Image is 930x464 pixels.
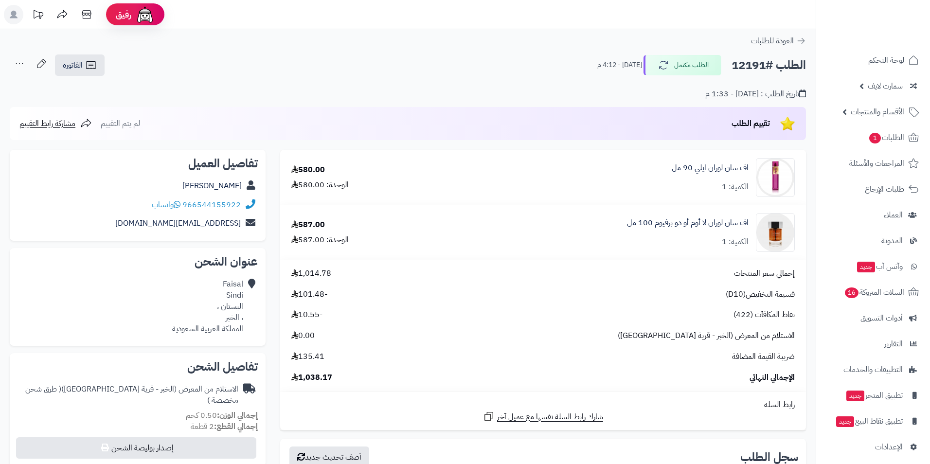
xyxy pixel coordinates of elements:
a: العملاء [822,203,924,227]
span: جديد [846,391,864,401]
a: شارك رابط السلة نفسها مع عميل آخر [483,410,603,423]
h2: تفاصيل الشحن [18,361,258,373]
span: قسيمة التخفيض(D10) [726,289,795,300]
strong: إجمالي الوزن: [217,410,258,421]
span: تقييم الطلب [732,118,770,129]
a: اف سان لوران ايلي 90 مل [672,162,749,174]
button: الطلب مكتمل [644,55,721,75]
span: سمارت لايف [868,79,903,93]
a: طلبات الإرجاع [822,178,924,201]
img: logo-2.png [864,27,921,48]
a: العودة للطلبات [751,35,806,47]
span: -10.55 [291,309,322,321]
span: ( طرق شحن مخصصة ) [25,383,238,406]
span: نقاط المكافآت (422) [733,309,795,321]
a: التقارير [822,332,924,356]
span: وآتس آب [856,260,903,273]
a: السلات المتروكة16 [822,281,924,304]
span: الإجمالي النهائي [750,372,795,383]
a: المراجعات والأسئلة [822,152,924,175]
span: 0.00 [291,330,315,341]
span: 135.41 [291,351,324,362]
span: تطبيق نقاط البيع [835,414,903,428]
a: الطلبات1 [822,126,924,149]
a: [PERSON_NAME] [182,180,242,192]
span: العودة للطلبات [751,35,794,47]
a: التطبيقات والخدمات [822,358,924,381]
small: [DATE] - 4:12 م [597,60,642,70]
span: الاستلام من المعرض (الخبر - قرية [GEOGRAPHIC_DATA]) [618,330,795,341]
a: 966544155922 [182,199,241,211]
div: رابط السلة [284,399,802,410]
a: تطبيق المتجرجديد [822,384,924,407]
span: تطبيق المتجر [845,389,903,402]
span: رفيق [116,9,131,20]
span: التقارير [884,337,903,351]
a: مشاركة رابط التقييم [19,118,92,129]
span: لم يتم التقييم [101,118,140,129]
button: إصدار بوليصة الشحن [16,437,256,459]
span: طلبات الإرجاع [865,182,904,196]
div: الكمية: 1 [722,236,749,248]
span: 16 [845,287,858,298]
span: مشاركة رابط التقييم [19,118,75,129]
img: ai-face.png [135,5,155,24]
div: تاريخ الطلب : [DATE] - 1:33 م [705,89,806,100]
span: لوحة التحكم [868,54,904,67]
a: الإعدادات [822,435,924,459]
span: التطبيقات والخدمات [843,363,903,376]
strong: إجمالي القطع: [214,421,258,432]
img: golden_scent_perfume_ysl_elle_eau_de_parfum-90x90.jpg [756,158,794,197]
a: [EMAIL_ADDRESS][DOMAIN_NAME] [115,217,241,229]
h2: عنوان الشحن [18,256,258,268]
span: أدوات التسويق [860,311,903,325]
a: اف سان لوران لا أوم أو دو برفيوم 100 مل [627,217,749,229]
a: أدوات التسويق [822,306,924,330]
span: 1,038.17 [291,372,332,383]
div: الوحدة: 587.00 [291,234,349,246]
h2: الطلب #12191 [732,55,806,75]
div: 580.00 [291,164,325,176]
div: الاستلام من المعرض (الخبر - قرية [GEOGRAPHIC_DATA]) [18,384,238,406]
span: الإعدادات [875,440,903,454]
span: إجمالي سعر المنتجات [734,268,795,279]
span: السلات المتروكة [844,286,904,299]
h2: تفاصيل العميل [18,158,258,169]
span: الطلبات [868,131,904,144]
div: الكمية: 1 [722,181,749,193]
a: المدونة [822,229,924,252]
a: واتساب [152,199,180,211]
small: 0.50 كجم [186,410,258,421]
div: الوحدة: 580.00 [291,179,349,191]
img: 1694097935-3614273668743-yves-saint-laurent-yves-saint-laurent-l_homme-_m_-edp-100-ml-90x90.png [756,213,794,252]
span: 1,014.78 [291,268,331,279]
span: جديد [857,262,875,272]
span: شارك رابط السلة نفسها مع عميل آخر [497,411,603,423]
span: جديد [836,416,854,427]
span: العملاء [884,208,903,222]
span: الفاتورة [63,59,83,71]
span: ضريبة القيمة المضافة [732,351,795,362]
h3: سجل الطلب [740,451,798,463]
a: تحديثات المنصة [26,5,50,27]
small: 2 قطعة [191,421,258,432]
span: -101.48 [291,289,327,300]
span: الأقسام والمنتجات [851,105,904,119]
a: لوحة التحكم [822,49,924,72]
span: 1 [869,133,881,143]
span: المدونة [881,234,903,248]
span: المراجعات والأسئلة [849,157,904,170]
a: وآتس آبجديد [822,255,924,278]
div: Faisal Sindi البستان ، ، الخبر المملكة العربية السعودية [172,279,243,334]
a: تطبيق نقاط البيعجديد [822,410,924,433]
div: 587.00 [291,219,325,231]
a: الفاتورة [55,54,105,76]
